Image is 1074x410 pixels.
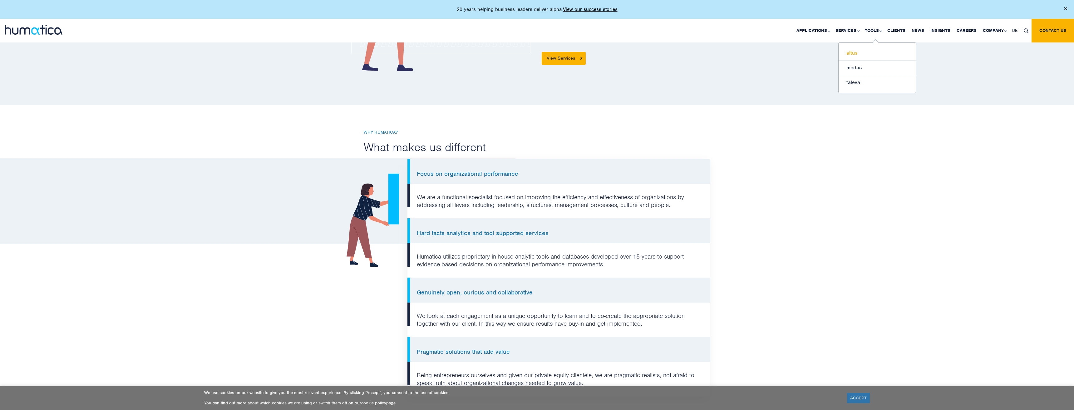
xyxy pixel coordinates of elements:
span: DE [1012,28,1017,33]
li: We look at each engagement as a unique opportunity to learn and to co-create the appropriate solu... [407,303,710,337]
a: View Services [542,52,586,65]
a: Contact us [1032,19,1074,42]
a: cookie policy [361,400,386,406]
a: taleva [839,75,916,90]
a: Tools [862,19,884,42]
a: ACCEPT [847,393,870,403]
li: Humatica utilizes proprietary in-house analytic tools and databases developed over 15 years to su... [407,243,710,278]
a: modas [839,61,916,75]
a: DE [1009,19,1021,42]
li: Genuinely open, curious and collaborative [407,278,710,303]
p: You can find out more about which cookies we are using or switch them off on our page. [204,400,839,406]
h2: What makes us different [364,140,710,154]
li: Focus on organizational performance [407,159,710,184]
li: Pragmatic solutions that add value [407,337,710,362]
p: We use cookies on our website to give you the most relevant experience. By clicking “Accept”, you... [204,390,839,395]
img: What makes us different? [347,174,399,267]
a: Clients [884,19,909,42]
li: Hard facts analytics and tool supported services [407,218,710,243]
a: Insights [927,19,953,42]
a: Company [980,19,1009,42]
a: Careers [953,19,980,42]
a: Services [832,19,862,42]
li: Being entrepreneurs ourselves and given our private equity clientele, we are pragmatic realists, ... [407,362,710,396]
li: We are a functional specialist focused on improving the efficiency and effectiveness of organizat... [407,184,710,218]
h6: Why Humatica? [364,130,710,135]
a: View our success stories [563,6,618,12]
a: altus [839,46,916,61]
img: logo [5,25,62,35]
p: 20 years helping business leaders deliver alpha. [457,6,618,12]
img: Meet the Team [580,57,582,60]
a: News [909,19,927,42]
img: search_icon [1024,28,1028,33]
a: Applications [793,19,832,42]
